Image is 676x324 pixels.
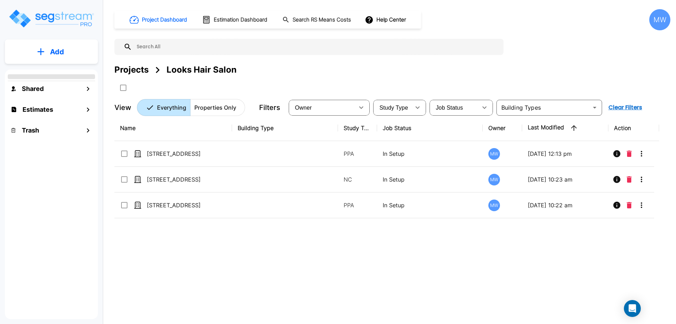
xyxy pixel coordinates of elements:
[624,172,634,187] button: Delete
[50,47,64,57] p: Add
[634,147,649,161] button: More-Options
[127,12,191,27] button: Project Dashboard
[436,105,463,111] span: Job Status
[194,103,236,112] p: Properties Only
[22,84,44,93] h1: Shared
[157,103,186,112] p: Everything
[167,63,237,76] div: Looks Hair Salon
[375,98,411,117] div: Select
[610,198,624,212] button: Info
[147,201,217,209] p: [STREET_ADDRESS]
[293,16,351,24] h1: Search RS Means Costs
[383,201,477,209] p: In Setup
[377,115,483,141] th: Job Status
[259,102,280,113] p: Filters
[488,174,500,185] div: MW
[5,42,98,62] button: Add
[214,16,267,24] h1: Estimation Dashboard
[132,39,500,55] input: Search All
[338,115,377,141] th: Study Type
[199,12,271,27] button: Estimation Dashboard
[383,175,477,184] p: In Setup
[488,200,500,211] div: MW
[380,105,408,111] span: Study Type
[22,126,39,135] h1: Trash
[610,172,624,187] button: Info
[137,99,190,116] button: Everything
[142,16,187,24] h1: Project Dashboard
[528,175,603,184] p: [DATE] 10:23 am
[137,99,245,116] div: Platform
[190,99,245,116] button: Properties Only
[528,149,603,158] p: [DATE] 12:13 pm
[590,103,600,112] button: Open
[624,300,641,317] div: Open Intercom Messenger
[610,147,624,161] button: Info
[624,147,634,161] button: Delete
[147,175,217,184] p: [STREET_ADDRESS]
[499,103,588,112] input: Building Types
[116,81,130,95] button: SelectAll
[624,198,634,212] button: Delete
[8,8,94,29] img: Logo
[114,63,149,76] div: Projects
[290,98,354,117] div: Select
[608,115,659,141] th: Action
[23,105,53,114] h1: Estimates
[114,115,232,141] th: Name
[488,148,500,160] div: MW
[344,175,371,184] p: NC
[147,149,217,158] p: [STREET_ADDRESS]
[634,198,649,212] button: More-Options
[483,115,522,141] th: Owner
[528,201,603,209] p: [DATE] 10:22 am
[606,100,645,115] button: Clear Filters
[295,105,312,111] span: Owner
[280,13,355,27] button: Search RS Means Costs
[232,115,338,141] th: Building Type
[383,149,477,158] p: In Setup
[634,172,649,187] button: More-Options
[344,149,371,158] p: PPA
[363,13,409,26] button: Help Center
[649,9,670,30] div: MW
[114,102,131,113] p: View
[522,115,608,141] th: Last Modified
[344,201,371,209] p: PPA
[431,98,477,117] div: Select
